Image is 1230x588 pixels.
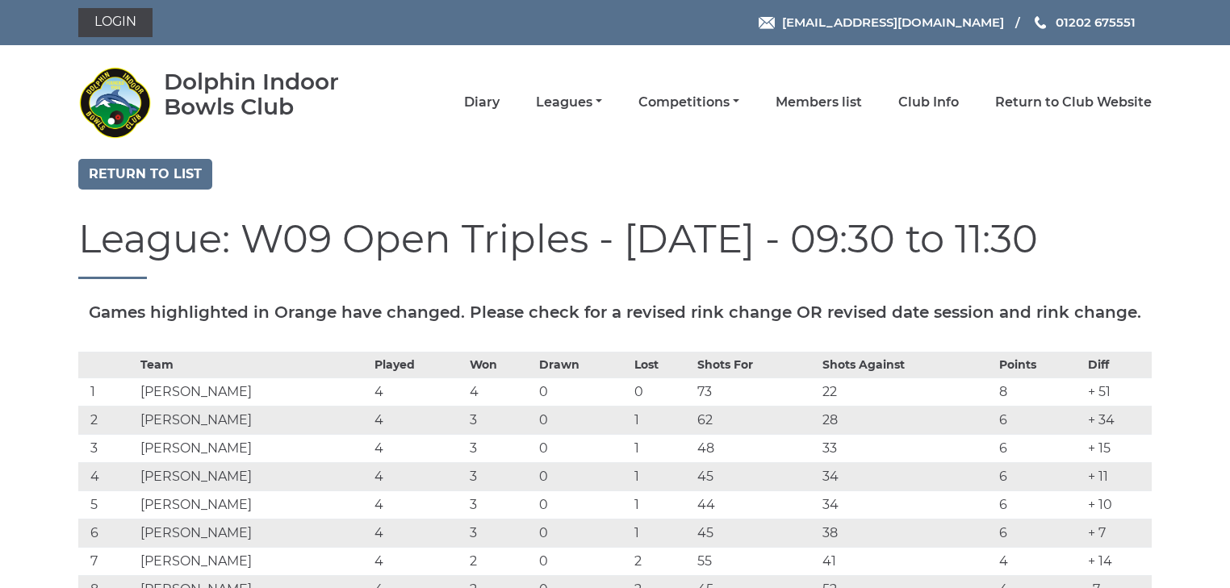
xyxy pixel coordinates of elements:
td: 0 [535,519,630,547]
img: Email [759,17,775,29]
td: [PERSON_NAME] [136,547,370,575]
td: 33 [818,434,995,462]
td: 4 [466,377,535,406]
img: Phone us [1035,16,1046,29]
td: 4 [370,490,466,519]
a: Login [78,8,153,37]
span: [EMAIL_ADDRESS][DOMAIN_NAME] [782,15,1004,30]
td: 55 [693,547,818,575]
th: Diff [1084,352,1152,377]
td: 45 [693,462,818,490]
td: 4 [995,547,1084,575]
td: 1 [78,377,136,406]
td: 4 [370,547,466,575]
td: 44 [693,490,818,519]
td: 4 [370,462,466,490]
th: Won [466,352,535,377]
td: [PERSON_NAME] [136,434,370,462]
th: Played [370,352,466,377]
td: 38 [818,519,995,547]
th: Points [995,352,1084,377]
span: 01202 675551 [1056,15,1136,30]
a: Leagues [536,94,602,111]
td: 4 [78,462,136,490]
h5: Games highlighted in Orange have changed. Please check for a revised rink change OR revised date ... [78,303,1152,321]
td: 73 [693,377,818,406]
a: Email [EMAIL_ADDRESS][DOMAIN_NAME] [759,13,1004,31]
td: 6 [995,462,1084,490]
a: Diary [464,94,500,111]
td: 1 [630,490,693,519]
td: 62 [693,406,818,434]
td: 3 [466,462,535,490]
td: 34 [818,490,995,519]
th: Shots For [693,352,818,377]
td: 3 [78,434,136,462]
td: 5 [78,490,136,519]
td: [PERSON_NAME] [136,406,370,434]
a: Club Info [898,94,959,111]
td: 3 [466,434,535,462]
td: 8 [995,377,1084,406]
th: Drawn [535,352,630,377]
td: 48 [693,434,818,462]
td: + 10 [1084,490,1152,519]
a: Competitions [638,94,739,111]
td: + 51 [1084,377,1152,406]
td: + 14 [1084,547,1152,575]
h1: League: W09 Open Triples - [DATE] - 09:30 to 11:30 [78,218,1152,279]
td: + 34 [1084,406,1152,434]
div: Dolphin Indoor Bowls Club [164,69,386,119]
td: 0 [630,377,693,406]
td: 22 [818,377,995,406]
td: 28 [818,406,995,434]
a: Return to Club Website [995,94,1152,111]
td: 0 [535,490,630,519]
td: 0 [535,377,630,406]
td: 6 [78,519,136,547]
th: Team [136,352,370,377]
td: 7 [78,547,136,575]
td: 2 [630,547,693,575]
td: [PERSON_NAME] [136,490,370,519]
td: [PERSON_NAME] [136,519,370,547]
td: [PERSON_NAME] [136,462,370,490]
td: 41 [818,547,995,575]
td: 3 [466,490,535,519]
td: 0 [535,547,630,575]
td: 3 [466,519,535,547]
td: 4 [370,434,466,462]
img: Dolphin Indoor Bowls Club [78,66,151,139]
td: 3 [466,406,535,434]
td: 0 [535,462,630,490]
td: 6 [995,434,1084,462]
td: 2 [466,547,535,575]
td: 6 [995,406,1084,434]
td: 1 [630,462,693,490]
td: 45 [693,519,818,547]
td: [PERSON_NAME] [136,377,370,406]
td: 4 [370,519,466,547]
td: 0 [535,406,630,434]
td: 6 [995,490,1084,519]
a: Return to list [78,159,212,190]
td: 0 [535,434,630,462]
td: 1 [630,434,693,462]
a: Members list [776,94,862,111]
th: Shots Against [818,352,995,377]
td: 2 [78,406,136,434]
td: + 15 [1084,434,1152,462]
td: + 11 [1084,462,1152,490]
td: 4 [370,377,466,406]
td: 6 [995,519,1084,547]
td: 1 [630,406,693,434]
td: + 7 [1084,519,1152,547]
td: 34 [818,462,995,490]
td: 1 [630,519,693,547]
a: Phone us 01202 675551 [1032,13,1136,31]
td: 4 [370,406,466,434]
th: Lost [630,352,693,377]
